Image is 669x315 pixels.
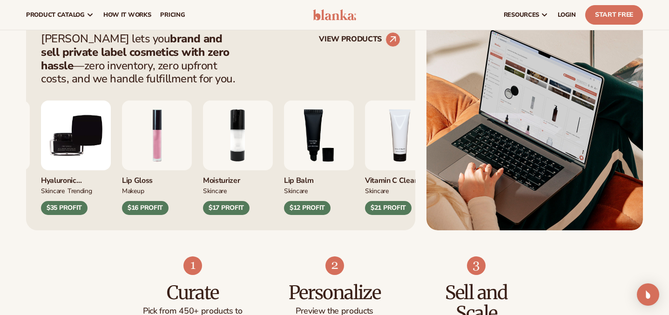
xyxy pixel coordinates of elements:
div: Lip Balm [284,170,354,186]
span: product catalog [26,11,85,19]
div: $17 PROFIT [203,201,250,215]
div: 1 / 9 [122,101,192,215]
img: Shopify Image 7 [183,256,202,275]
strong: brand and sell private label cosmetics with zero hassle [41,31,230,73]
div: 9 / 9 [41,101,111,215]
img: Hyaluronic Moisturizer [41,101,111,170]
span: pricing [160,11,185,19]
div: Skincare [365,186,389,195]
div: MAKEUP [122,186,144,195]
div: Hyaluronic moisturizer [41,170,111,186]
div: Vitamin C Cleanser [365,170,435,186]
div: 4 / 9 [365,101,435,215]
a: Start Free [585,5,643,25]
img: Vitamin c cleanser. [365,101,435,170]
img: Pink lip gloss. [122,101,192,170]
div: 3 / 9 [284,101,354,215]
div: Moisturizer [203,170,273,186]
div: SKINCARE [284,186,308,195]
div: TRENDING [68,186,92,195]
div: Lip Gloss [122,170,192,186]
img: Moisturizing lotion. [203,101,273,170]
div: SKINCARE [41,186,65,195]
img: logo [313,9,357,20]
h3: Personalize [282,282,387,303]
img: Shopify Image 9 [467,256,486,275]
span: resources [504,11,539,19]
p: [PERSON_NAME] lets you —zero inventory, zero upfront costs, and we handle fulfillment for you. [41,32,241,86]
span: LOGIN [558,11,576,19]
img: Smoothing lip balm. [284,101,354,170]
span: How It Works [103,11,151,19]
h3: Curate [141,282,245,303]
div: Open Intercom Messenger [637,283,659,306]
div: $35 PROFIT [41,201,88,215]
div: 2 / 9 [203,101,273,215]
div: $21 PROFIT [365,201,412,215]
img: Shopify Image 8 [325,256,344,275]
div: SKINCARE [203,186,227,195]
a: VIEW PRODUCTS [319,32,400,47]
div: $16 PROFIT [122,201,169,215]
img: Shopify Image 5 [426,17,643,230]
div: $12 PROFIT [284,201,331,215]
